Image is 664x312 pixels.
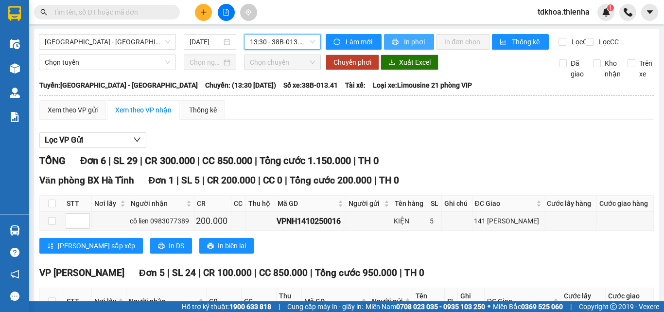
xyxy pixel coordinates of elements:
span: [PERSON_NAME] sắp xếp [58,240,135,251]
span: bar-chart [500,38,508,46]
button: sort-ascending[PERSON_NAME] sắp xếp [39,238,143,254]
span: printer [158,242,165,250]
span: Miền Bắc [493,301,563,312]
span: | [258,175,261,186]
th: SL [428,196,442,212]
button: bar-chartThống kê [492,34,549,50]
button: aim [240,4,257,21]
span: 1 [609,4,612,11]
span: file-add [223,9,229,16]
button: printerIn biên lai [199,238,254,254]
span: Lọc VP Gửi [45,134,83,146]
span: | [198,267,201,278]
span: Chọn tuyến [45,55,170,70]
input: Chọn ngày [190,57,222,68]
span: ⚪️ [488,305,490,309]
span: Hà Nội - Hà Tĩnh [45,35,170,49]
img: warehouse-icon [10,225,20,236]
span: | [197,155,200,166]
th: Cước lấy hàng [544,196,597,212]
img: icon-new-feature [602,8,611,17]
span: search [40,9,47,16]
img: warehouse-icon [10,39,20,49]
div: cô lien 0983077389 [130,216,192,226]
th: CC [231,196,246,212]
span: Lọc CC [595,37,620,47]
span: caret-down [646,8,654,17]
span: Kho nhận [601,58,625,79]
span: SL 5 [181,175,200,186]
span: plus [200,9,207,16]
span: 13:30 - 38B-013.41 [250,35,315,49]
th: CR [194,196,231,212]
button: printerIn DS [150,238,192,254]
strong: 0708 023 035 - 0935 103 250 [396,303,485,311]
span: CC 850.000 [259,267,308,278]
span: Người gửi [349,198,382,209]
img: logo-vxr [8,6,21,21]
span: SL 29 [113,155,138,166]
span: | [255,155,257,166]
span: Nơi lấy [94,198,118,209]
span: tdkhoa.thienha [530,6,597,18]
span: In DS [169,240,184,251]
input: 14/10/2025 [190,37,222,47]
button: printerIn phơi [384,34,434,50]
span: sync [333,38,342,46]
span: | [108,155,111,166]
span: Số xe: 38B-013.41 [283,80,338,91]
th: Cước giao hàng [597,196,654,212]
strong: 0369 525 060 [521,303,563,311]
span: Hỗ trợ kỹ thuật: [182,301,271,312]
span: message [10,292,19,301]
span: | [310,267,313,278]
button: file-add [218,4,235,21]
th: Tên hàng [392,196,428,212]
span: Văn phòng BX Hà Tĩnh [39,175,134,186]
span: notification [10,270,19,279]
div: 5 [430,216,440,226]
div: Thống kê [189,105,217,115]
span: Tài xế: [345,80,366,91]
span: down [133,136,141,144]
div: 200.000 [196,214,229,228]
span: Xuất Excel [399,57,431,68]
span: ĐC Giao [487,296,551,307]
span: | [570,301,572,312]
sup: 1 [607,4,614,11]
span: copyright [610,303,617,310]
span: | [167,267,170,278]
span: Đơn 5 [139,267,165,278]
span: CR 100.000 [203,267,252,278]
span: TH 0 [358,155,379,166]
span: Thống kê [512,37,541,47]
span: CC 850.000 [202,155,252,166]
span: Đơn 6 [80,155,106,166]
img: phone-icon [624,8,632,17]
span: | [140,155,142,166]
span: sort-ascending [47,242,54,250]
button: Lọc VP Gửi [39,132,146,148]
span: SL 24 [172,267,196,278]
span: Cung cấp máy in - giấy in: [287,301,363,312]
span: | [353,155,356,166]
span: | [254,267,257,278]
div: Xem theo VP nhận [115,105,172,115]
span: Người nhận [131,198,184,209]
span: In phơi [404,37,426,47]
span: Nơi lấy [94,296,116,307]
span: Lọc CR [568,37,593,47]
span: | [279,301,280,312]
span: | [400,267,402,278]
span: TH 0 [404,267,424,278]
span: CR 300.000 [145,155,195,166]
div: KIỆN [394,216,426,226]
th: Ghi chú [442,196,472,212]
span: Đơn 1 [149,175,175,186]
span: Miền Nam [366,301,485,312]
span: In biên lai [218,240,246,251]
span: Làm mới [346,37,374,47]
span: ĐC Giao [475,198,535,209]
img: solution-icon [10,112,20,122]
span: Loại xe: Limousine 21 phòng VIP [373,80,472,91]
